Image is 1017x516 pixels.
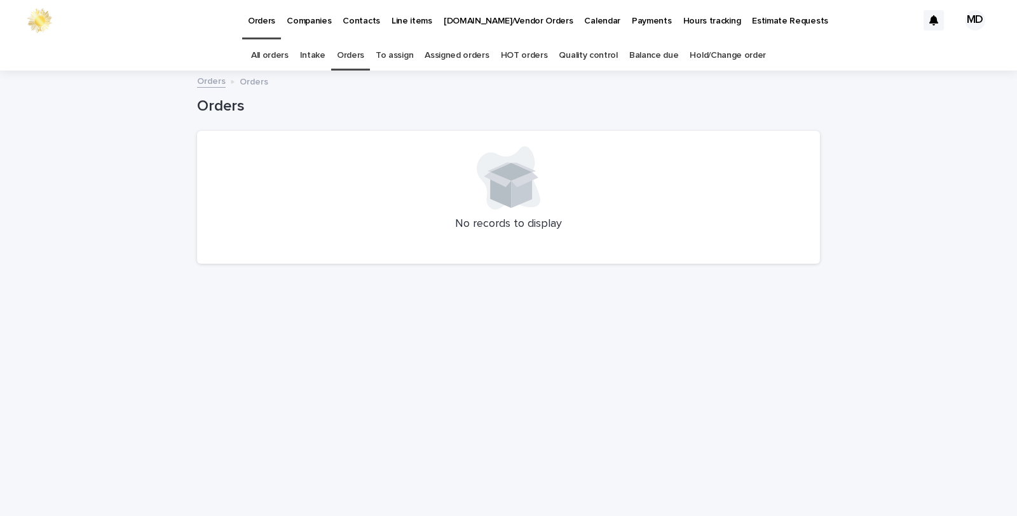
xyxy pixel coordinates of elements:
h1: Orders [197,97,820,116]
img: 0ffKfDbyRa2Iv8hnaAqg [25,8,53,33]
a: Quality control [559,41,617,71]
a: Orders [197,73,226,88]
p: No records to display [212,217,805,231]
a: HOT orders [501,41,548,71]
a: Balance due [629,41,679,71]
a: Hold/Change order [690,41,766,71]
div: MD [965,10,985,31]
a: Assigned orders [425,41,489,71]
a: Orders [337,41,364,71]
a: Intake [300,41,325,71]
a: All orders [251,41,289,71]
p: Orders [240,74,268,88]
a: To assign [376,41,413,71]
